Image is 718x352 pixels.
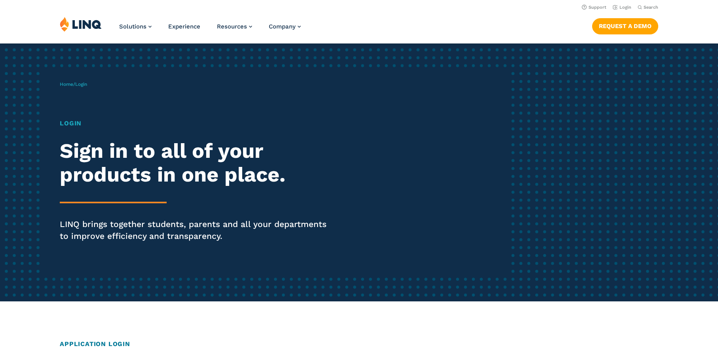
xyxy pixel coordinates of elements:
[119,23,152,30] a: Solutions
[269,23,301,30] a: Company
[592,18,658,34] a: Request a Demo
[269,23,296,30] span: Company
[613,5,631,10] a: Login
[60,218,336,242] p: LINQ brings together students, parents and all your departments to improve efficiency and transpa...
[217,23,252,30] a: Resources
[75,81,87,87] span: Login
[60,81,87,87] span: /
[60,339,658,349] h2: Application Login
[60,81,73,87] a: Home
[60,17,102,32] img: LINQ | K‑12 Software
[60,139,336,187] h2: Sign in to all of your products in one place.
[60,119,336,128] h1: Login
[638,4,658,10] button: Open Search Bar
[168,23,200,30] a: Experience
[582,5,606,10] a: Support
[119,23,146,30] span: Solutions
[119,17,301,43] nav: Primary Navigation
[217,23,247,30] span: Resources
[644,5,658,10] span: Search
[592,17,658,34] nav: Button Navigation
